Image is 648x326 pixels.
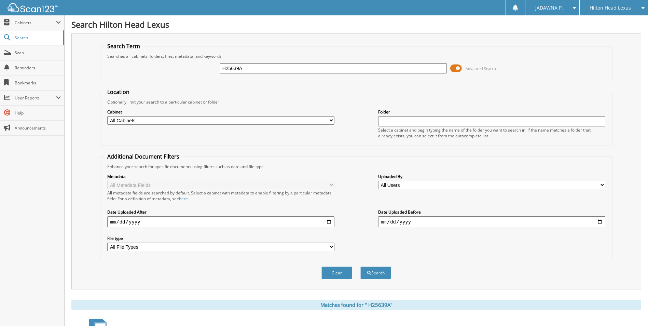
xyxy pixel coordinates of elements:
[378,127,605,139] div: Select a cabinet and begin typing the name of the folder you want to search in. If the name match...
[378,209,605,215] label: Date Uploaded Before
[104,53,608,59] div: Searches all cabinets, folders, files, metadata, and keywords
[15,125,61,131] span: Announcements
[104,99,608,105] div: Optionally limit your search to a particular cabinet or folder
[15,65,61,71] span: Reminders
[7,3,58,12] img: scan123-logo-white.svg
[378,109,605,115] label: Folder
[321,267,352,279] button: Clear
[71,19,641,30] h1: Search Hilton Head Lexus
[535,6,563,10] span: JADAWNA P.
[15,20,56,26] span: Cabinets
[104,42,143,50] legend: Search Term
[179,196,188,202] a: here
[15,95,56,101] span: User Reports
[590,6,631,10] span: Hilton Head Lexus
[15,50,61,56] span: Scan
[15,80,61,86] span: Bookmarks
[71,300,641,310] div: Matches found for " H25639A"
[466,66,496,71] span: Advanced Search
[15,35,60,41] span: Search
[104,153,183,160] legend: Additional Document Filters
[378,216,605,227] input: end
[15,110,61,116] span: Help
[360,267,391,279] button: Search
[107,216,334,227] input: start
[104,164,608,169] div: Enhance your search for specific documents using filters such as date and file type.
[107,235,334,241] label: File type
[378,174,605,179] label: Uploaded By
[107,109,334,115] label: Cabinet
[104,88,133,96] legend: Location
[107,209,334,215] label: Date Uploaded After
[107,174,334,179] label: Metadata
[107,190,334,202] div: All metadata fields are searched by default. Select a cabinet with metadata to enable filtering b...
